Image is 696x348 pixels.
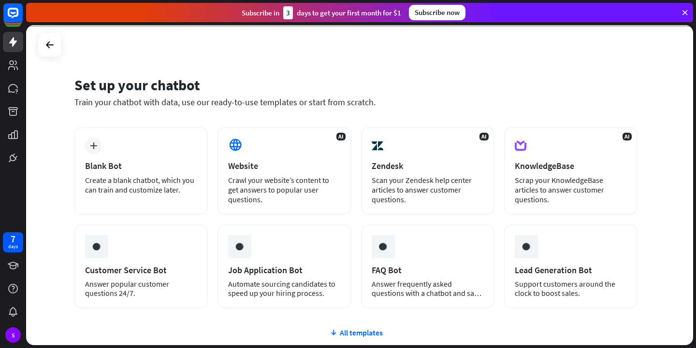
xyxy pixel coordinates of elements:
[8,243,18,250] div: days
[242,6,401,19] div: Subscribe in days to get your first month for $1
[5,327,21,343] div: S
[409,5,465,20] div: Subscribe now
[3,232,23,252] a: 7 days
[283,6,293,19] div: 3
[11,235,15,243] div: 7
